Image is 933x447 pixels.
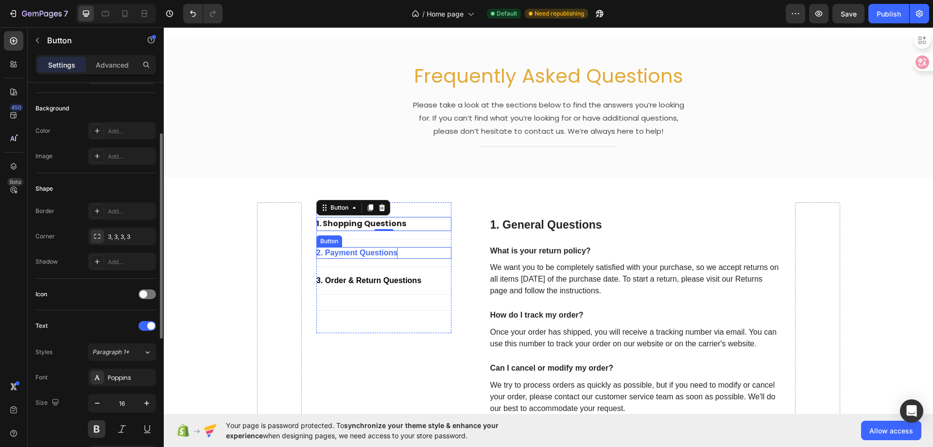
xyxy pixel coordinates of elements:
[868,4,909,23] button: Publish
[35,348,52,357] div: Styles
[47,35,130,46] p: Button
[35,396,61,410] div: Size
[4,4,72,23] button: 7
[35,322,48,330] div: Text
[64,8,68,19] p: 7
[35,126,51,135] div: Color
[165,176,187,185] div: Button
[226,421,499,440] span: synchronize your theme style & enhance your experience
[183,4,223,23] div: Undo/Redo
[427,9,464,19] span: Home page
[164,27,933,414] iframe: Design area
[9,104,23,111] div: 450
[155,210,176,218] div: Button
[35,257,58,266] div: Shadow
[35,290,47,299] div: Icon
[422,9,425,19] span: /
[869,426,913,436] span: Allow access
[327,283,616,293] p: How do I track my order?
[327,234,616,269] p: We want you to be completely satisfied with your purchase, so we accept returns on all items [DAT...
[96,60,129,70] p: Advanced
[535,9,584,18] span: Need republishing
[153,248,258,259] a: 3. Order & Return Questions
[832,4,864,23] button: Save
[48,60,75,70] p: Settings
[877,9,901,19] div: Publish
[841,10,857,18] span: Save
[153,190,242,204] a: 1. shopping Questions
[327,299,616,322] p: Once your order has shipped, you will receive a tracking number via email. You can use this numbe...
[35,373,48,382] div: Font
[327,352,616,387] p: We try to process orders as quickly as possible, but if you need to modify or cancel your order, ...
[246,35,523,62] h2: Frequently Asked Questions
[108,232,154,241] div: 3, 3, 3, 3
[35,184,53,193] div: Shape
[88,343,156,361] button: Paragraph 1*
[861,421,921,440] button: Allow access
[35,104,69,113] div: Background
[327,191,616,205] p: 1. General Questions
[108,152,154,161] div: Add...
[108,127,154,136] div: Add...
[108,207,154,216] div: Add...
[497,9,517,18] span: Default
[226,420,536,441] span: Your page is password protected. To when designing pages, we need access to your store password.
[327,219,616,229] p: What is your return policy?
[900,399,923,423] div: Open Intercom Messenger
[7,178,23,186] div: Beta
[108,258,154,267] div: Add...
[35,207,54,215] div: Border
[92,348,129,357] span: Paragraph 1*
[35,232,55,241] div: Corner
[247,71,522,110] p: Please take a look at the sections below to find the answers you’re looking for. If you can’t fin...
[327,336,616,346] p: Can I cancel or modify my order?
[35,152,52,161] div: Image
[108,374,154,382] div: Poppins
[153,220,234,232] a: 2. Payment Questions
